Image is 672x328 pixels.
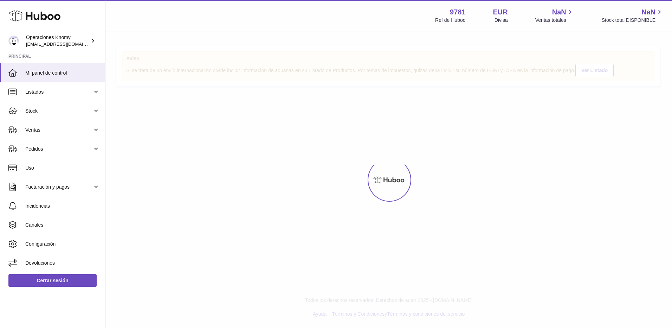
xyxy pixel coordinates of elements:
span: Facturación y pagos [25,184,92,190]
span: Uso [25,165,100,171]
span: Mi panel de control [25,70,100,76]
span: Listados [25,89,92,95]
span: Ventas [25,127,92,133]
span: Stock [25,108,92,114]
div: Operaciones Knomy [26,34,89,48]
a: NaN Stock total DISPONIBLE [602,7,664,24]
span: NaN [641,7,655,17]
a: NaN Ventas totales [535,7,574,24]
span: Ventas totales [535,17,574,24]
span: NaN [552,7,566,17]
strong: 9781 [450,7,466,17]
strong: EUR [493,7,508,17]
div: Divisa [495,17,508,24]
span: Canales [25,222,100,228]
div: Ref de Huboo [435,17,465,24]
span: Devoluciones [25,260,100,266]
span: Incidencias [25,203,100,209]
a: Cerrar sesión [8,274,97,287]
img: operaciones@selfkit.com [8,36,19,46]
span: Stock total DISPONIBLE [602,17,664,24]
span: Configuración [25,241,100,247]
span: [EMAIL_ADDRESS][DOMAIN_NAME] [26,41,103,47]
span: Pedidos [25,146,92,152]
